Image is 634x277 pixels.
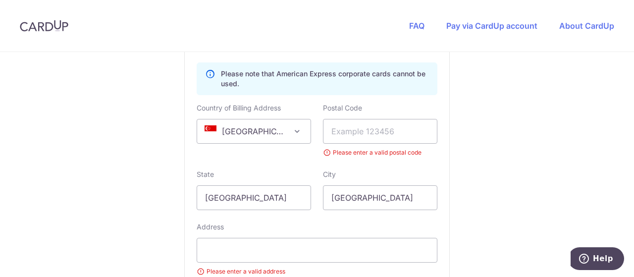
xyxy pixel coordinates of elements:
[559,21,614,31] a: About CardUp
[197,119,311,144] span: Singapore
[446,21,537,31] a: Pay via CardUp account
[323,169,336,179] label: City
[20,20,68,32] img: CardUp
[197,103,281,113] label: Country of Billing Address
[197,169,214,179] label: State
[197,267,437,277] small: Please enter a valid address
[409,21,424,31] a: FAQ
[571,247,624,272] iframe: Opens a widget where you can find more information
[221,69,429,89] p: Please note that American Express corporate cards cannot be used.
[323,103,362,113] label: Postal Code
[197,222,224,232] label: Address
[323,148,437,158] small: Please enter a valid postal code
[323,119,437,144] input: Example 123456
[197,119,311,143] span: Singapore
